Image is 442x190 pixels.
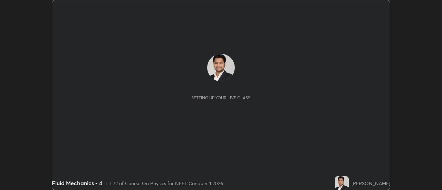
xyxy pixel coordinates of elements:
img: 4497755825444af8bd06c700f6c20a3f.jpg [335,176,349,190]
img: 4497755825444af8bd06c700f6c20a3f.jpg [207,54,235,81]
div: L72 of Course On Physics for NEET Conquer 1 2026 [110,180,223,187]
div: Setting up your live class [191,95,250,100]
div: Fluid Mechanics - 4 [52,179,102,187]
div: [PERSON_NAME] [352,180,390,187]
div: • [105,180,107,187]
